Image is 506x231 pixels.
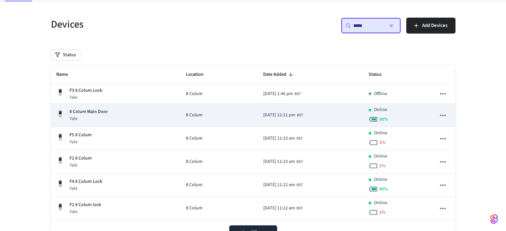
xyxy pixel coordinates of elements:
span: 8 Colum [186,181,203,188]
p: F4 8 Colum Lock [70,178,102,185]
span: [DATE] 12:11 pm [263,112,295,119]
p: F1 8 Colum lock [70,201,101,208]
span: Status [369,69,390,80]
img: SeamLogoGradient.69752ec5.svg [490,214,498,224]
span: [DATE] 1:46 pm [263,90,293,97]
img: Yale Assure Touchscreen Wifi Smart Lock, Satin Nickel, Front [56,157,64,165]
img: Yale Assure Touchscreen Wifi Smart Lock, Satin Nickel, Front [56,88,64,96]
span: 1 % [379,209,386,216]
img: Yale Assure Touchscreen Wifi Smart Lock, Satin Nickel, Front [56,203,64,211]
span: Name [56,69,77,80]
span: BST [296,205,303,211]
p: Yale [70,162,92,169]
span: BST [296,136,303,142]
h5: Devices [51,18,249,31]
p: 8 Colum Main Door [70,108,108,115]
div: Europe/London [263,90,301,97]
span: BST [296,159,303,165]
button: Status [51,50,80,60]
div: Europe/London [263,112,303,119]
span: [DATE] 11:22 am [263,181,295,188]
span: Add Devices [422,21,447,30]
span: [DATE] 11:23 am [263,135,295,142]
p: Yale [70,208,101,215]
img: Yale Assure Touchscreen Wifi Smart Lock, Satin Nickel, Front [56,110,64,118]
p: Yale [70,94,102,101]
button: Add Devices [406,18,455,34]
p: F5 8 Colum [70,132,92,139]
span: 8 Colum [186,112,203,119]
table: sticky table [51,65,455,220]
p: Offline [374,90,387,97]
p: Yale [70,139,92,145]
span: BST [297,112,303,118]
span: 8 Colum [186,158,203,165]
span: 8 Colum [186,135,203,142]
span: [DATE] 11:23 am [263,158,295,165]
div: Europe/London [263,205,303,212]
span: 90 % [379,116,388,123]
p: Online [374,153,387,160]
div: Europe/London [263,135,303,142]
span: 1 % [379,139,386,146]
img: Yale Assure Touchscreen Wifi Smart Lock, Satin Nickel, Front [56,180,64,188]
span: BST [296,182,303,188]
span: BST [294,91,301,97]
span: Date Added [263,69,295,80]
span: 8 Colum [186,90,203,97]
span: 1 % [379,163,386,169]
p: Online [374,130,387,137]
img: Yale Assure Touchscreen Wifi Smart Lock, Satin Nickel, Front [56,133,64,141]
span: 90 % [379,186,388,192]
span: 8 Colum [186,205,203,212]
p: Yale [70,115,108,122]
div: Europe/London [263,158,303,165]
p: Online [374,106,387,113]
div: Europe/London [263,181,303,188]
p: Online [374,176,387,183]
p: Online [374,199,387,206]
span: Location [186,69,212,80]
p: Yale [70,185,102,192]
span: [DATE] 11:22 am [263,205,295,212]
p: F2 8 Colum [70,155,92,162]
p: F3 8 Colum Lock [70,87,102,94]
